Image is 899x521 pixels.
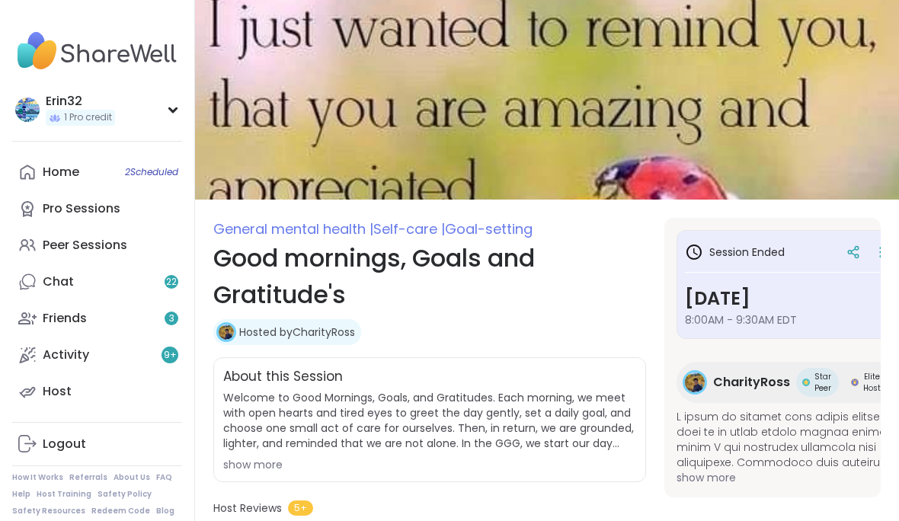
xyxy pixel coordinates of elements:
img: CharityRoss [685,372,705,392]
span: Host Reviews [213,500,282,516]
div: Friends [43,310,87,327]
a: Safety Resources [12,506,85,516]
div: Logout [43,436,86,452]
a: Home2Scheduled [12,154,182,190]
div: Pro Sessions [43,200,120,217]
div: Chat [43,273,74,290]
span: 3 [169,312,174,325]
div: Host [43,383,72,400]
a: Logout [12,426,182,462]
a: Blog [156,506,174,516]
span: Elite Host [862,371,881,394]
h3: Session Ended [685,243,785,261]
h2: About this Session [223,367,343,387]
a: Redeem Code [91,506,150,516]
a: Pro Sessions [12,190,182,227]
div: Home [43,164,79,181]
a: Hosted byCharityRoss [239,324,355,340]
span: Goal-setting [445,219,533,238]
a: Host [12,373,182,410]
div: Peer Sessions [43,237,127,254]
a: Host Training [37,489,91,500]
a: Activity9+ [12,337,182,373]
span: Self-care | [373,219,445,238]
span: 5+ [288,500,313,516]
span: 8:00AM - 9:30AM EDT [685,312,891,328]
div: Erin32 [46,93,115,110]
span: 2 Scheduled [125,166,178,178]
span: General mental health | [213,219,373,238]
a: Help [12,489,30,500]
h1: Good mornings, Goals and Gratitude's [213,240,646,313]
a: Safety Policy [98,489,152,500]
span: CharityRoss [713,373,790,392]
a: Chat22 [12,264,182,300]
span: Welcome to Good Mornings, Goals, and Gratitudes. Each morning, we meet with open hearts and tired... [223,390,636,451]
a: Referrals [69,472,107,483]
img: CharityRoss [219,324,234,340]
a: Peer Sessions [12,227,182,264]
a: FAQ [156,472,172,483]
div: Activity [43,347,89,363]
a: About Us [114,472,150,483]
h3: [DATE] [685,285,891,312]
span: Star Peer [813,371,833,394]
span: 1 Pro credit [64,111,112,124]
img: ShareWell Nav Logo [12,24,182,78]
span: 9 + [164,349,177,362]
img: Elite Host [851,379,859,386]
span: 22 [166,276,177,289]
a: Friends3 [12,300,182,337]
img: Erin32 [15,97,40,122]
img: Star Peer [802,379,810,386]
div: show more [223,457,636,472]
a: How It Works [12,472,63,483]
